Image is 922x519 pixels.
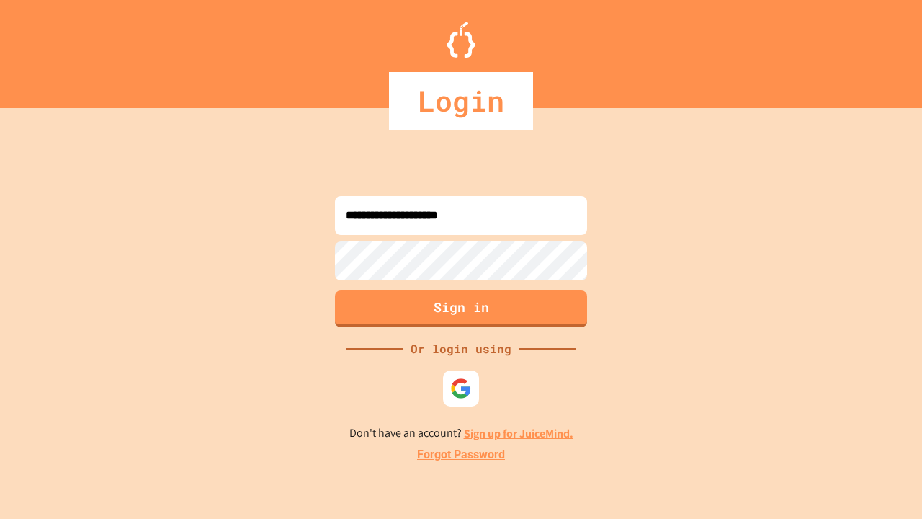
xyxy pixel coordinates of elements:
img: google-icon.svg [450,378,472,399]
a: Sign up for JuiceMind. [464,426,573,441]
button: Sign in [335,290,587,327]
div: Login [389,72,533,130]
div: Or login using [403,340,519,358]
p: Don't have an account? [349,425,573,443]
a: Forgot Password [417,446,505,463]
img: Logo.svg [447,22,475,58]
